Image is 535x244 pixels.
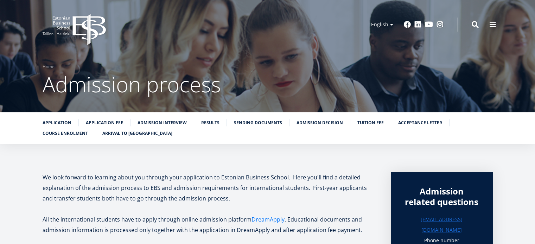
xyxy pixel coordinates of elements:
[405,186,479,207] div: Admission related questions
[43,172,377,204] p: We look forward to learning about you through your application to Estonian Business School. Here ...
[437,21,444,28] a: Instagram
[43,119,71,126] a: Application
[86,119,123,126] a: Application fee
[43,130,88,137] a: Course enrolment
[43,214,377,235] p: All the international students have to apply through online admission platform . Educational docu...
[43,70,221,99] span: Admission process
[43,63,55,70] a: Home
[414,21,421,28] a: Linkedin
[357,119,384,126] a: Tuition fee
[102,130,172,137] a: Arrival to [GEOGRAPHIC_DATA]
[251,214,285,225] a: DreamApply
[138,119,187,126] a: Admission interview
[297,119,343,126] a: Admission decision
[404,21,411,28] a: Facebook
[425,21,433,28] a: Youtube
[201,119,219,126] a: Results
[405,214,479,235] a: [EMAIL_ADDRESS][DOMAIN_NAME]
[234,119,282,126] a: Sending documents
[398,119,442,126] a: Acceptance letter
